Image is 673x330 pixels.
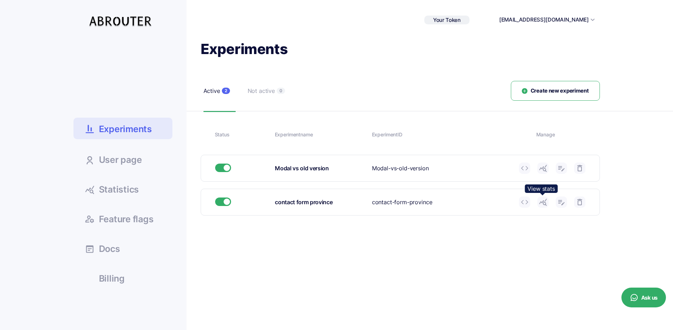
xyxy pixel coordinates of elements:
span: Statistics [99,185,139,194]
a: Feature flags [73,209,172,228]
div: Not active [248,87,275,95]
span: Your Token [433,17,461,23]
a: User page [73,150,172,169]
span: Create new experiment [531,87,589,95]
span: Billing [99,274,125,283]
span: 0 [277,88,285,94]
button: Create new experiment [511,81,600,101]
span: 2 [222,88,230,94]
h1: Experiments [201,40,600,58]
div: contact-form-province [372,198,514,207]
a: Statistics [73,179,172,199]
div: contact form province [275,198,367,207]
a: Docs [73,239,172,258]
span: Experiments [99,123,152,135]
span: Feature flags [99,215,154,224]
span: Docs [99,244,120,253]
div: Manage [536,131,586,139]
a: Experiments [73,118,172,139]
div: Experiment name [275,131,367,139]
div: Status [215,131,270,139]
div: Modal vs old version [275,164,367,173]
div: Experiment ID [372,131,531,139]
a: Logo [79,10,155,30]
img: Logo [88,10,155,30]
div: Active [203,87,220,95]
button: Ask us [621,288,666,307]
span: User page [99,155,142,164]
button: [EMAIL_ADDRESS][DOMAIN_NAME] [499,16,589,24]
a: Billing [73,269,172,288]
div: Modal-vs-old-version [372,164,514,173]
